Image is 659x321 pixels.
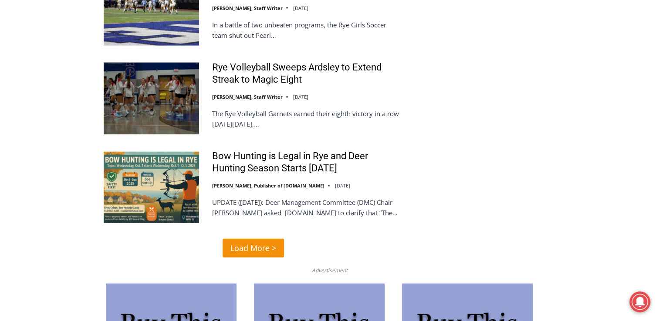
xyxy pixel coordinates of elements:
a: Rye Volleyball Sweeps Ardsley to Extend Streak to Magic Eight [212,61,403,86]
p: UPDATE ([DATE]): Deer Management Committee (DMC) Chair [PERSON_NAME] asked [DOMAIN_NAME] to clari... [212,197,403,218]
p: In a battle of two unbeaten programs, the Rye Girls Soccer team shut out Pearl… [212,20,403,40]
p: The Rye Volleyball Garnets earned their eighth victory in a row [DATE][DATE],… [212,108,403,129]
span: Advertisement [303,266,356,274]
a: [PERSON_NAME], Staff Writer [212,5,283,11]
div: 2 [91,74,95,82]
time: [DATE] [293,94,308,100]
time: [DATE] [335,182,350,189]
a: [PERSON_NAME], Staff Writer [212,94,283,100]
a: Load More > [223,239,284,257]
div: Birds of Prey: Falcon and hawk demos [91,26,126,71]
div: / [98,74,100,82]
a: Bow Hunting is Legal in Rye and Deer Hunting Season Starts [DATE] [212,150,403,175]
div: 6 [102,74,106,82]
a: [PERSON_NAME], Publisher of [DOMAIN_NAME] [212,182,324,189]
div: "I learned about the history of a place I’d honestly never considered even as a resident of [GEOG... [220,0,412,84]
h4: [PERSON_NAME] Read Sanctuary Fall Fest: [DATE] [7,87,116,107]
span: Intern @ [DOMAIN_NAME] [228,87,404,106]
a: Intern @ [DOMAIN_NAME] [210,84,422,108]
img: Bow Hunting is Legal in Rye and Deer Hunting Season Starts October 1st [104,152,199,223]
a: [PERSON_NAME] Read Sanctuary Fall Fest: [DATE] [0,87,130,108]
img: Rye Volleyball Sweeps Ardsley to Extend Streak to Magic Eight [104,63,199,134]
span: Load More > [230,242,276,254]
time: [DATE] [293,5,308,11]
